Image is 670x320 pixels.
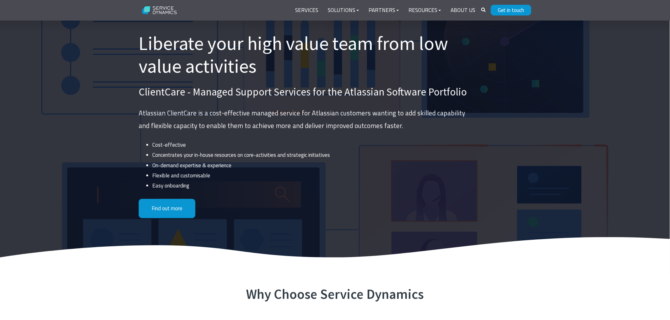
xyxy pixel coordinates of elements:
[491,5,531,15] a: Get in touch
[139,2,181,19] img: Service Dynamics Logo - White
[404,3,446,18] a: Resources
[139,107,470,132] p: Atlassian ClientCare is a cost-effective managed service for Atlassian customers wanting to add s...
[139,85,470,99] h3: ClientCare - Managed Support Services for the Atlassian Software Portfolio
[139,199,195,218] a: Find out more
[364,3,404,18] a: Partners
[145,286,525,303] h2: Why Choose Service Dynamics
[152,150,470,160] li: Concentrates your in-house resources on core-activities and strategic initiatives
[152,170,470,181] li: Flexible and customisable
[152,160,470,170] li: On-demand expertise & experience
[446,3,480,18] a: About Us
[152,140,470,150] li: Cost-effective
[323,3,364,18] a: Solutions
[290,3,323,18] a: Services
[152,181,470,191] li: Easy onboarding
[290,3,480,18] div: Navigation Menu
[139,32,470,77] h1: Liberate your high value team from low value activities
